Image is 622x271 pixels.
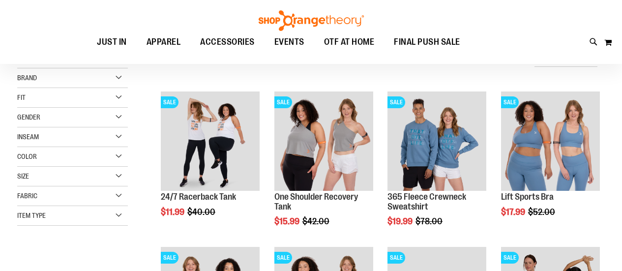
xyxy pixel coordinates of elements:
span: Fabric [17,192,37,200]
img: Main of 2024 Covention Lift Sports Bra [501,91,600,190]
span: $17.99 [501,207,527,217]
a: JUST IN [87,31,137,54]
span: SALE [161,252,178,264]
a: ACCESSORIES [190,31,265,54]
span: SALE [501,96,519,108]
a: FINAL PUSH SALE [384,31,470,53]
span: APPAREL [147,31,181,53]
div: product [156,87,265,241]
span: Gender [17,113,40,121]
div: product [383,87,491,251]
a: OTF AT HOME [314,31,385,54]
span: SALE [387,252,405,264]
span: Size [17,172,29,180]
span: SALE [274,252,292,264]
span: Inseam [17,133,39,141]
a: Lift Sports Bra [501,192,554,202]
a: EVENTS [265,31,314,54]
img: Main view of One Shoulder Recovery Tank [274,91,373,190]
span: ACCESSORIES [200,31,255,53]
span: Item Type [17,211,46,219]
a: 24/7 Racerback TankSALE [161,91,260,192]
span: $19.99 [387,216,414,226]
span: Color [17,152,37,160]
div: product [269,87,378,251]
span: EVENTS [274,31,304,53]
span: Brand [17,74,37,82]
span: SALE [161,96,178,108]
img: Shop Orangetheory [257,10,365,31]
img: 365 Fleece Crewneck Sweatshirt [387,91,486,190]
span: $15.99 [274,216,301,226]
span: $40.00 [187,207,217,217]
a: 365 Fleece Crewneck Sweatshirt [387,192,466,211]
span: FINAL PUSH SALE [394,31,460,53]
span: $11.99 [161,207,186,217]
a: 365 Fleece Crewneck SweatshirtSALE [387,91,486,192]
span: SALE [501,252,519,264]
a: Main view of One Shoulder Recovery TankSALE [274,91,373,192]
span: $52.00 [528,207,557,217]
a: Main of 2024 Covention Lift Sports BraSALE [501,91,600,192]
span: SALE [274,96,292,108]
a: 24/7 Racerback Tank [161,192,236,202]
a: APPAREL [137,31,191,54]
span: $42.00 [302,216,331,226]
a: One Shoulder Recovery Tank [274,192,358,211]
img: 24/7 Racerback Tank [161,91,260,190]
span: OTF AT HOME [324,31,375,53]
span: $78.00 [415,216,444,226]
span: SALE [387,96,405,108]
span: JUST IN [97,31,127,53]
div: product [496,87,605,241]
span: Fit [17,93,26,101]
